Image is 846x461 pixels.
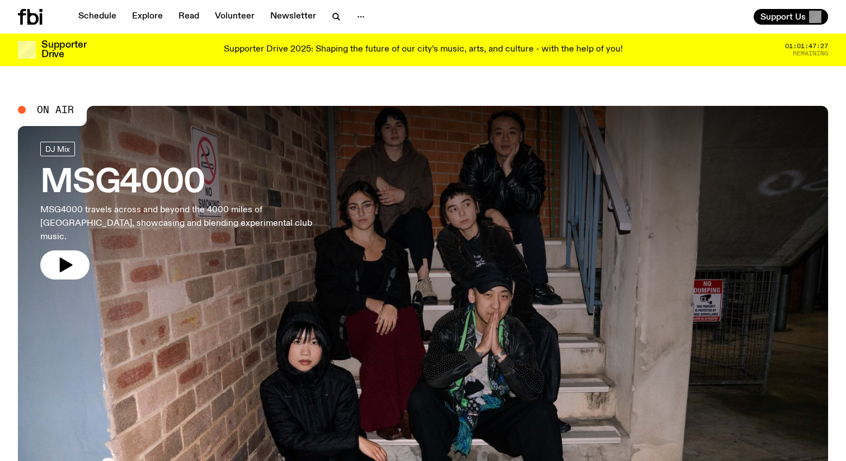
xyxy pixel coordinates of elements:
a: Explore [125,9,170,25]
a: Volunteer [208,9,261,25]
span: 01:01:47:27 [785,43,828,49]
a: DJ Mix [40,142,75,156]
h3: Supporter Drive [41,40,86,59]
a: Read [172,9,206,25]
p: MSG4000 travels across and beyond the 4000 miles of [GEOGRAPHIC_DATA], showcasing and blending ex... [40,203,327,244]
a: Newsletter [264,9,323,25]
span: On Air [37,105,74,115]
a: MSG4000MSG4000 travels across and beyond the 4000 miles of [GEOGRAPHIC_DATA], showcasing and blen... [40,142,327,280]
button: Support Us [754,9,828,25]
a: Schedule [72,9,123,25]
span: Support Us [760,12,806,22]
h3: MSG4000 [40,167,327,199]
span: DJ Mix [45,145,70,153]
span: Remaining [793,50,828,57]
p: Supporter Drive 2025: Shaping the future of our city’s music, arts, and culture - with the help o... [224,45,623,55]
